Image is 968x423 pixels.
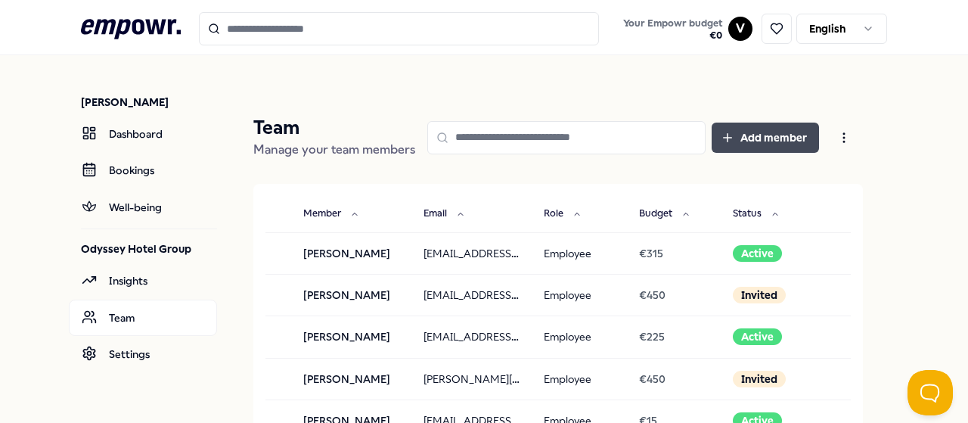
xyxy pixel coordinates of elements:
[623,17,722,30] span: Your Empowr budget
[532,316,627,358] td: Employee
[69,263,217,299] a: Insights
[620,14,725,45] button: Your Empowr budget€0
[623,30,722,42] span: € 0
[532,232,627,274] td: Employee
[627,199,703,229] button: Budget
[69,116,217,152] a: Dashboard
[721,199,792,229] button: Status
[712,123,819,153] button: Add member
[733,328,782,345] div: Active
[291,199,371,229] button: Member
[253,116,415,140] p: Team
[411,199,477,229] button: Email
[532,274,627,316] td: Employee
[532,199,594,229] button: Role
[825,123,863,153] button: Open menu
[199,12,600,45] input: Search for products, categories or subcategories
[639,289,665,301] span: € 450
[69,189,217,225] a: Well-being
[69,152,217,188] a: Bookings
[69,300,217,336] a: Team
[907,370,953,415] iframe: Help Scout Beacon - Open
[81,241,217,257] p: Odyssey Hotel Group
[291,274,411,316] td: [PERSON_NAME]
[291,232,411,274] td: [PERSON_NAME]
[733,287,786,303] div: Invited
[639,331,665,343] span: € 225
[617,13,728,45] a: Your Empowr budget€0
[411,232,532,274] td: [EMAIL_ADDRESS][DOMAIN_NAME]
[411,316,532,358] td: [EMAIL_ADDRESS][DOMAIN_NAME]
[69,336,217,372] a: Settings
[733,245,782,262] div: Active
[291,316,411,358] td: [PERSON_NAME]
[639,247,663,260] span: € 315
[81,95,217,110] p: [PERSON_NAME]
[728,17,752,41] button: V
[411,274,532,316] td: [EMAIL_ADDRESS][DOMAIN_NAME]
[253,142,415,157] span: Manage your team members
